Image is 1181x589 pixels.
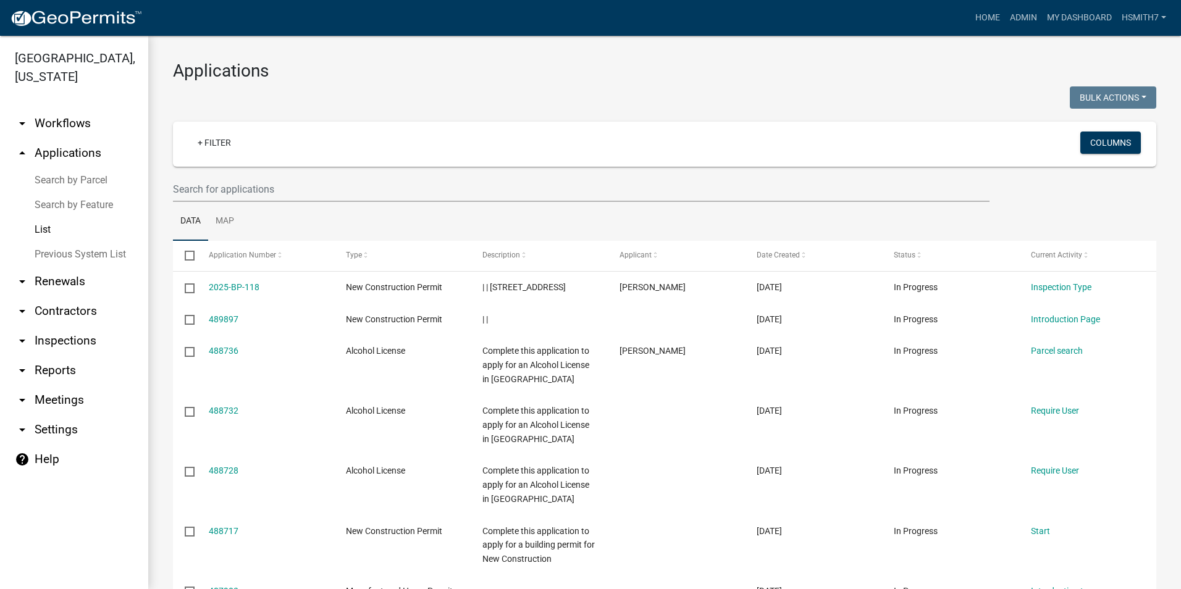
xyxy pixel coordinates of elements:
[15,146,30,161] i: arrow_drop_up
[1031,526,1050,536] a: Start
[209,406,238,416] a: 488732
[894,314,938,324] span: In Progress
[346,406,405,416] span: Alcohol License
[209,466,238,475] a: 488728
[970,6,1005,30] a: Home
[620,251,652,259] span: Applicant
[346,314,442,324] span: New Construction Permit
[1031,251,1082,259] span: Current Activity
[757,282,782,292] span: 10/08/2025
[894,282,938,292] span: In Progress
[1031,346,1083,356] a: Parcel search
[757,251,800,259] span: Date Created
[15,393,30,407] i: arrow_drop_down
[346,282,442,292] span: New Construction Permit
[757,346,782,356] span: 10/06/2025
[15,333,30,348] i: arrow_drop_down
[757,406,782,416] span: 10/06/2025
[209,526,238,536] a: 488717
[482,282,566,292] span: | | 44 Ben View Cir
[894,406,938,416] span: In Progress
[173,177,990,202] input: Search for applications
[757,526,782,536] span: 10/06/2025
[209,251,276,259] span: Application Number
[1031,406,1079,416] a: Require User
[482,466,589,504] span: Complete this application to apply for an Alcohol License in Talbot County
[173,61,1156,81] h3: Applications
[208,202,242,241] a: Map
[882,241,1019,270] datatable-header-cell: Status
[209,282,259,292] a: 2025-BP-118
[1070,86,1156,109] button: Bulk Actions
[346,251,362,259] span: Type
[482,314,488,324] span: | |
[757,314,782,324] span: 10/08/2025
[346,526,442,536] span: New Construction Permit
[15,452,30,467] i: help
[196,241,334,270] datatable-header-cell: Application Number
[894,346,938,356] span: In Progress
[15,116,30,131] i: arrow_drop_down
[482,251,520,259] span: Description
[15,422,30,437] i: arrow_drop_down
[482,346,589,384] span: Complete this application to apply for an Alcohol License in Talbot County
[1005,6,1042,30] a: Admin
[209,314,238,324] a: 489897
[620,346,686,356] span: Christina D Gaston
[1031,282,1091,292] a: Inspection Type
[894,526,938,536] span: In Progress
[482,406,589,444] span: Complete this application to apply for an Alcohol License in Talbot County
[15,274,30,289] i: arrow_drop_down
[1042,6,1117,30] a: My Dashboard
[1117,6,1171,30] a: hsmith7
[209,346,238,356] a: 488736
[471,241,608,270] datatable-header-cell: Description
[620,282,686,292] span: Eddie Jones
[482,526,595,564] span: Complete this application to apply for a building permit for New Construction
[894,466,938,475] span: In Progress
[15,363,30,378] i: arrow_drop_down
[1031,466,1079,475] a: Require User
[15,304,30,319] i: arrow_drop_down
[173,241,196,270] datatable-header-cell: Select
[334,241,471,270] datatable-header-cell: Type
[1031,314,1100,324] a: Introduction Page
[608,241,745,270] datatable-header-cell: Applicant
[346,466,405,475] span: Alcohol License
[745,241,882,270] datatable-header-cell: Date Created
[1019,241,1156,270] datatable-header-cell: Current Activity
[346,346,405,356] span: Alcohol License
[757,466,782,475] span: 10/06/2025
[894,251,915,259] span: Status
[173,202,208,241] a: Data
[188,132,241,154] a: + Filter
[1080,132,1141,154] button: Columns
